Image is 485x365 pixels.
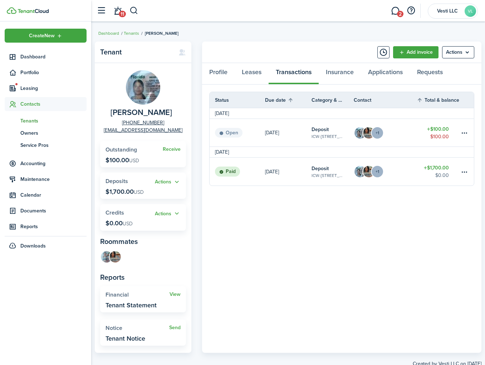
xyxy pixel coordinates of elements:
a: Messaging [388,2,402,20]
a: Open [210,119,265,147]
a: Antonio De Jesus [113,250,122,265]
span: Downloads [20,242,46,250]
a: Profile [202,63,235,85]
a: Owners [5,127,87,139]
th: Sort [417,96,460,104]
table-info-title: Deposit [312,165,329,172]
th: Sort [265,96,312,104]
img: Antonio De Jesus [363,127,374,139]
button: Open menu [155,178,181,186]
td: [DATE] [210,110,234,117]
span: Dashboard [20,53,87,61]
button: Open menu [5,29,87,43]
span: Contacts [20,100,87,108]
a: Tenants [5,115,87,127]
a: Dashboard [5,50,87,64]
button: Timeline [377,46,390,58]
span: USD [134,188,144,196]
widget-stats-description: Tenant Statement [106,302,157,309]
button: Actions [155,210,181,218]
img: Antonio De Jesus [363,166,374,177]
button: Actions [155,178,181,186]
span: Deposits [106,177,128,185]
table-subtitle: ICW-[STREET_ADDRESS] [312,133,343,140]
a: Tenants [124,30,139,37]
a: Leases [235,63,269,85]
span: Limarie Quiñones [111,108,172,117]
p: $1,700.00 [106,188,144,195]
a: [DATE] [265,158,312,186]
span: USD [129,157,139,164]
panel-main-subtitle: Roommates [100,236,186,247]
a: View [170,292,181,297]
span: [PERSON_NAME] [145,30,178,37]
td: [DATE] [210,148,234,156]
button: Open menu [155,210,181,218]
a: Send [169,325,181,331]
a: DepositICW-[STREET_ADDRESS] [312,158,354,186]
span: Outstanding [106,145,137,154]
widget-stats-description: Tenant Notice [106,335,145,342]
a: $1,700.00$0.00 [417,158,460,186]
p: [DATE] [265,168,279,176]
p: $0.00 [106,220,133,227]
table-amount-description: $100.00 [430,133,449,140]
img: Limarie Quiñones [354,166,366,177]
avatar-text: VL [465,5,476,17]
button: Open menu [442,46,474,58]
a: Notifications [111,2,124,20]
status: Paid [215,167,240,177]
span: Tenants [20,117,87,125]
table-amount-description: $0.00 [435,172,449,179]
table-amount-title: $1,700.00 [424,164,449,172]
img: TenantCloud [18,9,49,13]
a: Insurance [319,63,361,85]
span: Leasing [20,85,87,92]
widget-stats-title: Financial [106,292,170,298]
a: Limarie QuiñonesAntonio De Jesus+1 [354,158,417,186]
span: 2 [397,11,403,17]
button: Search [129,5,138,17]
th: Category & property [312,96,354,104]
avatar-counter: +1 [371,165,384,178]
span: Documents [20,207,87,215]
th: Status [210,96,265,104]
span: 11 [119,11,126,17]
a: $100.00$100.00 [417,119,460,147]
span: Portfolio [20,69,87,76]
span: Calendar [20,191,87,199]
panel-main-subtitle: Reports [100,272,186,283]
a: Victor De Jesus [100,250,113,265]
table-subtitle: ICW-[STREET_ADDRESS] [312,172,343,179]
th: Contact [354,96,417,104]
a: [EMAIL_ADDRESS][DOMAIN_NAME] [104,126,182,134]
img: Limarie Quiñones [126,70,160,105]
a: Limarie QuiñonesAntonio De Jesus+1 [354,119,417,147]
a: Service Pros [5,139,87,151]
a: [DATE] [265,119,312,147]
img: Antonio De Jesus [109,251,121,263]
span: Owners [20,129,87,137]
a: Add invoice [393,46,439,58]
avatar-counter: +1 [371,126,384,139]
a: DepositICW-[STREET_ADDRESS] [312,119,354,147]
span: Vesti LLC [433,9,462,14]
table-amount-title: $100.00 [427,125,449,133]
a: Requests [410,63,450,85]
status: Open [215,128,242,138]
a: Receive [163,147,181,152]
span: USD [123,220,133,227]
img: TenantCloud [7,7,16,14]
img: Victor De Jesus [101,251,112,263]
a: Applications [361,63,410,85]
button: Open sidebar [94,4,108,18]
menu-btn: Actions [442,46,474,58]
img: Limarie Quiñones [354,127,366,139]
p: $100.00 [106,157,139,164]
span: Credits [106,208,124,217]
a: Dashboard [98,30,119,37]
